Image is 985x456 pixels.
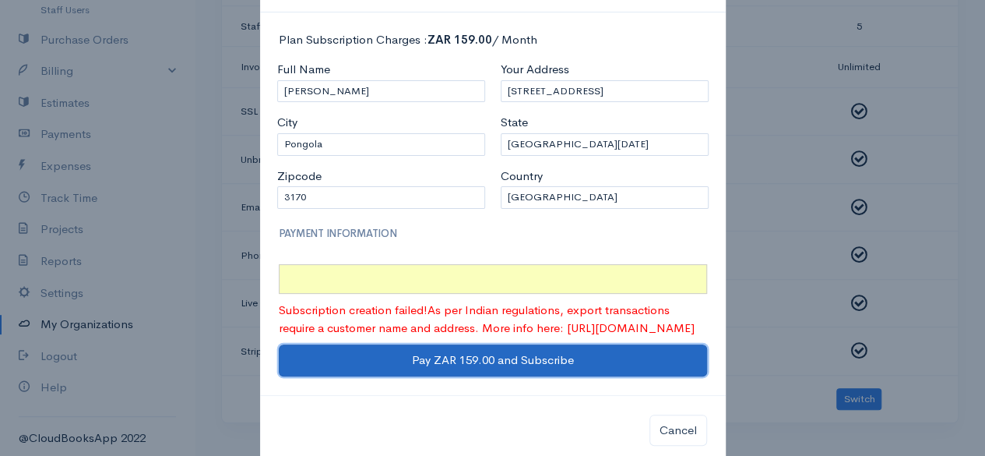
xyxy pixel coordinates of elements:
[279,228,707,239] h5: PAYMENT INFORMATION
[287,273,698,286] iframe: Cadre de saisie sécurisé pour le paiement par carte
[277,168,322,186] label: Zipcode
[649,415,707,447] button: Cancel
[501,61,569,79] label: Your Address
[501,114,528,132] label: State
[277,61,330,79] label: Full Name
[427,32,492,47] b: ZAR 159.00
[279,302,707,337] div: Subscription creation failed!As per Indian regulations, export transactions require a customer na...
[277,114,297,132] label: City
[279,345,707,376] button: Pay ZAR 159.00 and Subscribe
[279,31,707,49] p: Plan Subscription Charges : / Month
[501,168,543,186] label: Country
